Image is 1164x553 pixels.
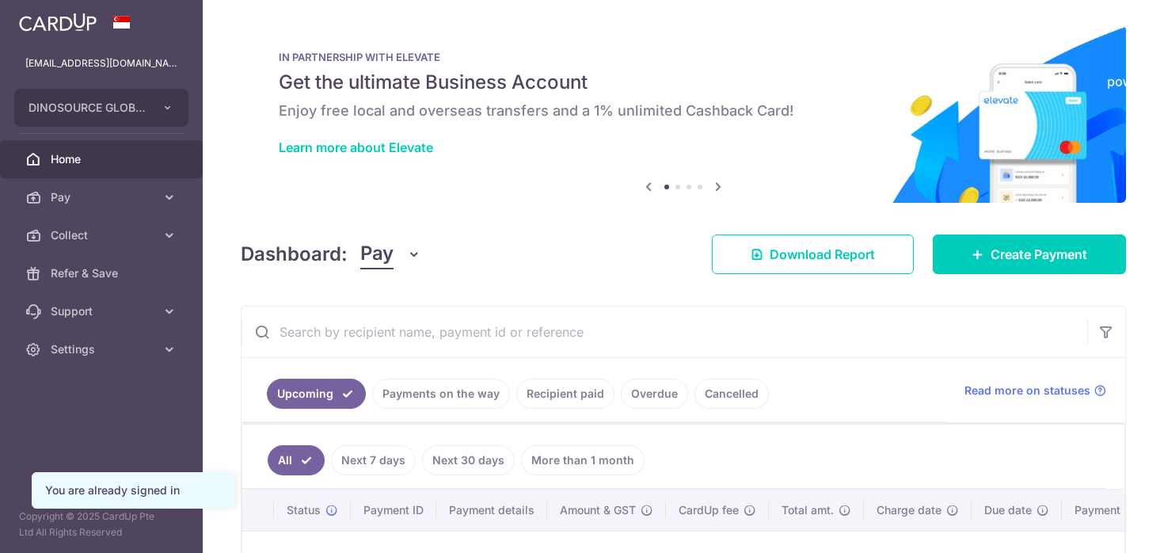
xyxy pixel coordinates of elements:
th: Payment ID [351,490,436,531]
a: Download Report [712,235,914,274]
th: Payment details [436,490,547,531]
span: Pay [360,239,394,269]
input: Search by recipient name, payment id or reference [242,307,1087,357]
span: Charge date [877,502,941,518]
span: Settings [51,341,155,357]
a: Payments on the way [372,379,510,409]
a: Overdue [621,379,688,409]
a: Upcoming [267,379,366,409]
img: Renovation banner [241,25,1126,203]
span: Read more on statuses [964,383,1090,399]
img: CardUp [19,13,97,32]
span: Total amt. [782,502,834,518]
a: Read more on statuses [964,383,1106,399]
a: Recipient paid [516,379,614,409]
button: DINOSOURCE GLOBAL PRIVATE LIMITED [14,89,188,127]
p: [EMAIL_ADDRESS][DOMAIN_NAME] [25,55,177,71]
span: Refer & Save [51,265,155,281]
span: DINOSOURCE GLOBAL PRIVATE LIMITED [29,100,146,116]
div: You are already signed in [45,482,221,498]
span: Home [51,151,155,167]
span: Amount & GST [560,502,636,518]
a: Create Payment [933,235,1126,274]
span: Due date [984,502,1032,518]
span: Collect [51,227,155,243]
a: Next 30 days [422,445,515,475]
a: More than 1 month [521,445,645,475]
button: Pay [360,239,421,269]
a: Next 7 days [331,445,416,475]
a: Cancelled [694,379,769,409]
span: Support [51,303,155,319]
h6: Enjoy free local and overseas transfers and a 1% unlimited Cashback Card! [279,101,1088,120]
h4: Dashboard: [241,240,348,269]
a: All [268,445,325,475]
span: Create Payment [991,245,1087,264]
iframe: Opens a widget where you can find more information [1062,505,1148,545]
a: Learn more about Elevate [279,139,433,155]
span: Status [287,502,321,518]
h5: Get the ultimate Business Account [279,70,1088,95]
span: Download Report [770,245,875,264]
span: Pay [51,189,155,205]
span: CardUp fee [679,502,739,518]
p: IN PARTNERSHIP WITH ELEVATE [279,51,1088,63]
